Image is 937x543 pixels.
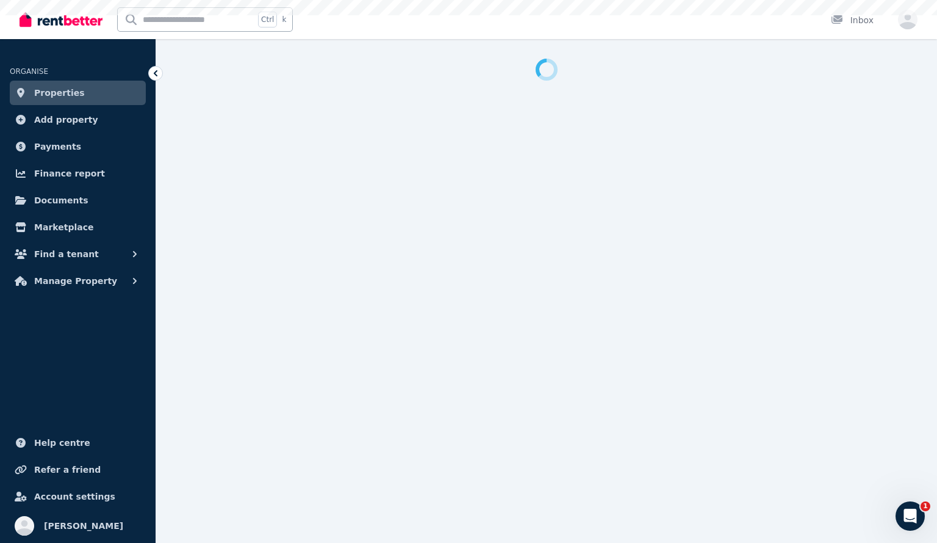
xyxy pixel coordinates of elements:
span: [PERSON_NAME] [44,519,123,533]
span: k [282,15,286,24]
span: Properties [34,86,85,100]
button: Find a tenant [10,242,146,266]
span: ORGANISE [10,67,48,76]
span: Account settings [34,489,115,504]
span: Refer a friend [34,462,101,477]
a: Help centre [10,431,146,455]
span: Finance report [34,166,105,181]
iframe: Intercom live chat [896,501,925,531]
span: Help centre [34,435,90,450]
span: Ctrl [258,12,277,27]
button: Manage Property [10,269,146,293]
span: 1 [921,501,930,511]
span: Marketplace [34,220,93,235]
a: Marketplace [10,215,146,239]
span: Add property [34,112,98,127]
a: Documents [10,188,146,213]
a: Payments [10,134,146,159]
a: Account settings [10,484,146,509]
a: Add property [10,108,146,132]
span: Payments [34,139,81,154]
span: Manage Property [34,274,117,288]
div: Inbox [831,14,874,26]
span: Documents [34,193,88,208]
img: RentBetter [20,10,102,29]
a: Finance report [10,161,146,186]
a: Properties [10,81,146,105]
span: Find a tenant [34,247,99,261]
a: Refer a friend [10,457,146,482]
